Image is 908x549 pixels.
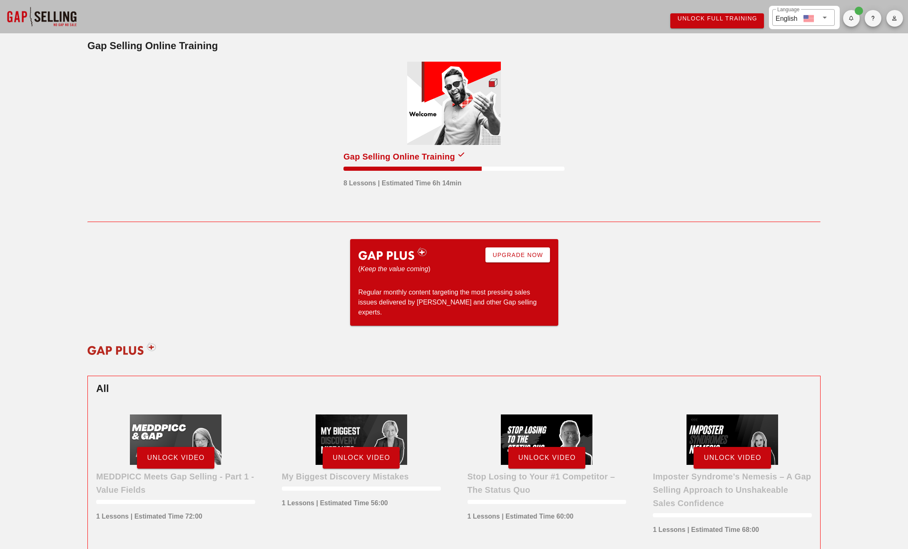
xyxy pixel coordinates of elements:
span: Unlock Full Training [677,15,757,22]
img: gap-plus-logo-red.svg [82,336,162,361]
div: Imposter Syndrome’s Nemesis – A Gap Selling Approach to Unshakeable Sales Confidence [653,470,812,510]
span: Unlock Video [518,454,576,462]
span: Upgrade Now [492,252,543,258]
i: Keep the value coming [361,265,428,272]
div: 8 Lessons | Estimated Time 6h 14min [343,174,461,188]
button: Unlock Video [694,447,771,469]
span: Badge [855,7,863,15]
div: Gap Selling Online Training [343,150,455,163]
span: Unlock Video [332,454,390,462]
button: Unlock Video [508,447,586,469]
div: MEDDPICC Meets Gap Selling - Part 1 - Value Fields [96,470,255,497]
img: gap-plus-logo.svg [353,241,433,266]
div: Stop Losing to Your #1 Competitor – The Status Quo [468,470,627,497]
div: 1 Lessons | Estimated Time 72:00 [96,507,202,522]
div: LanguageEnglish [772,9,835,26]
div: English [776,12,797,24]
div: Regular monthly content targeting the most pressing sales issues delivered by [PERSON_NAME] and o... [358,287,550,317]
label: Language [777,7,799,13]
div: 1 Lessons | Estimated Time 56:00 [282,494,388,508]
button: Unlock Video [137,447,214,469]
div: My Biggest Discovery Mistakes [282,470,409,483]
h2: All [96,381,812,396]
h2: Gap Selling Online Training [87,38,821,53]
span: Unlock Video [147,454,204,462]
div: 1 Lessons | Estimated Time 60:00 [468,507,574,522]
span: Unlock Video [703,454,761,462]
div: ( ) [358,264,433,274]
a: Upgrade Now [485,247,550,262]
div: 1 Lessons | Estimated Time 68:00 [653,521,759,535]
a: Unlock Full Training [670,13,764,28]
button: Unlock Video [323,447,400,469]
